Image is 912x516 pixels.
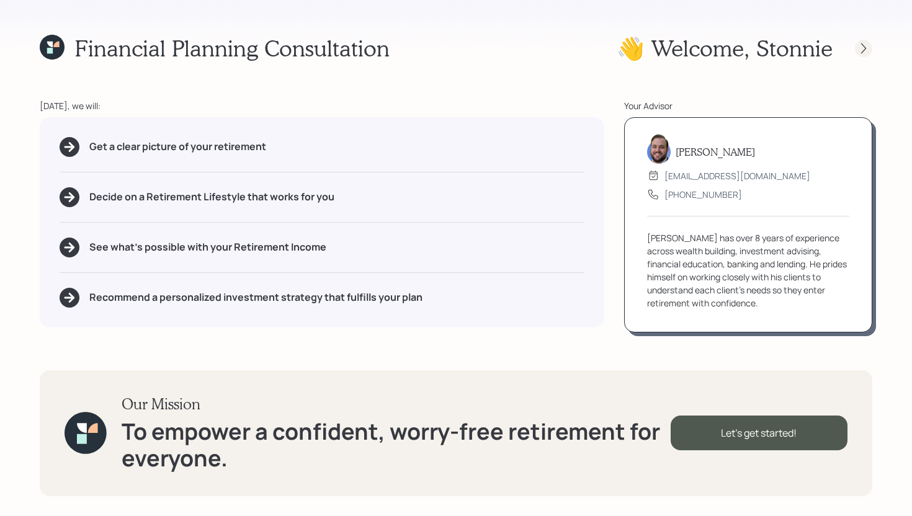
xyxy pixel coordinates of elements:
[647,134,671,164] img: james-distasi-headshot.png
[122,395,671,413] h3: Our Mission
[671,416,847,450] div: Let's get started!
[624,99,872,112] div: Your Advisor
[647,231,849,309] div: [PERSON_NAME] has over 8 years of experience across wealth building, investment advising, financi...
[122,418,671,471] h1: To empower a confident, worry-free retirement for everyone.
[74,35,390,61] h1: Financial Planning Consultation
[89,291,422,303] h5: Recommend a personalized investment strategy that fulfills your plan
[89,141,266,153] h5: Get a clear picture of your retirement
[89,241,326,253] h5: See what's possible with your Retirement Income
[40,99,604,112] div: [DATE], we will:
[676,146,755,158] h5: [PERSON_NAME]
[617,35,833,61] h1: 👋 Welcome , Stonnie
[89,191,334,203] h5: Decide on a Retirement Lifestyle that works for you
[664,188,742,201] div: [PHONE_NUMBER]
[664,169,810,182] div: [EMAIL_ADDRESS][DOMAIN_NAME]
